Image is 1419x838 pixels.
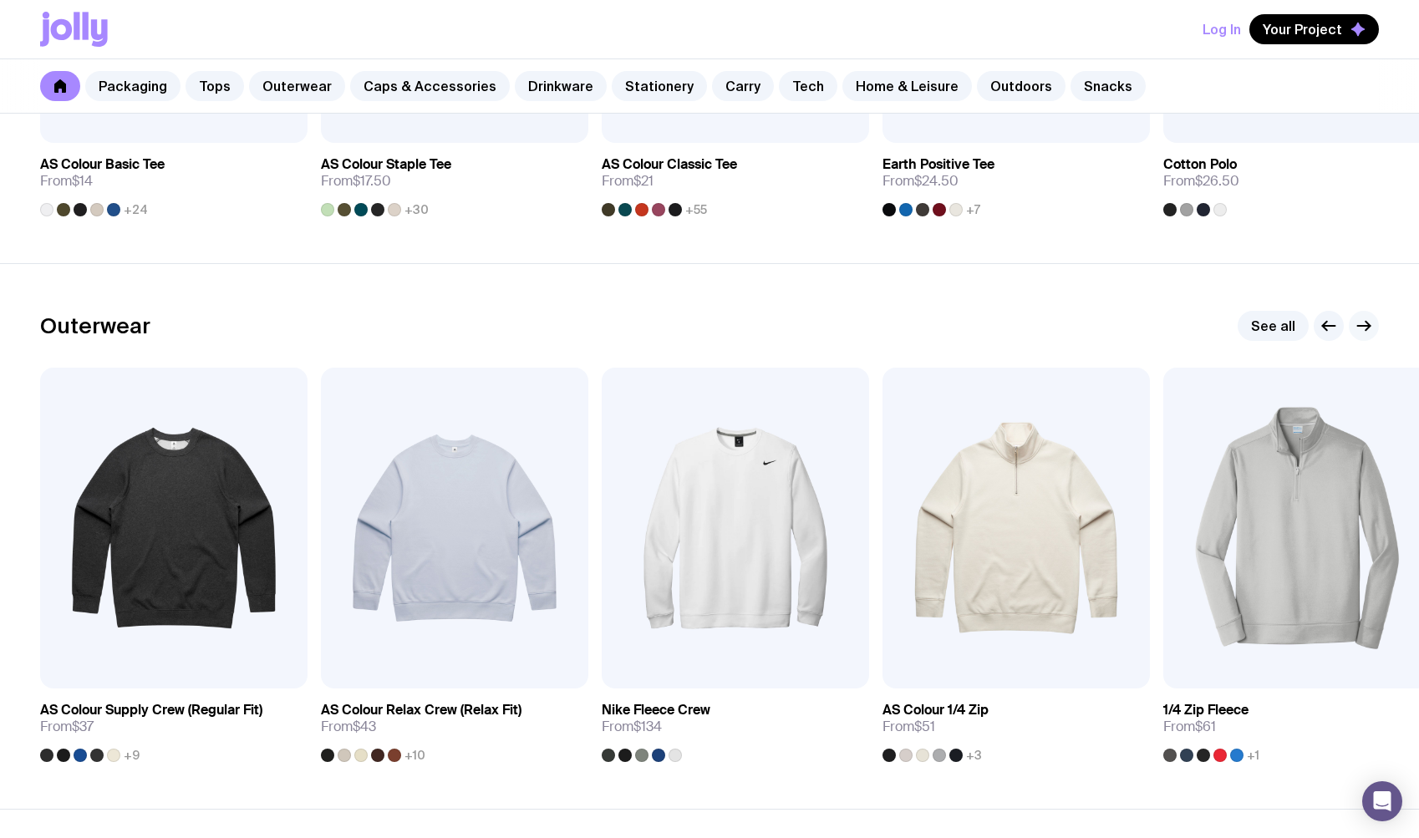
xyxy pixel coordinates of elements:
span: $14 [72,172,93,190]
span: +7 [966,203,980,216]
span: $43 [353,718,376,735]
span: From [40,719,94,735]
span: $17.50 [353,172,391,190]
a: Tops [186,71,244,101]
a: Packaging [85,71,181,101]
button: Log In [1203,14,1241,44]
span: +10 [404,749,425,762]
span: From [1163,719,1216,735]
span: $51 [914,718,935,735]
h3: AS Colour Supply Crew (Regular Fit) [40,702,262,719]
a: Home & Leisure [842,71,972,101]
button: Your Project [1249,14,1379,44]
span: $37 [72,718,94,735]
h3: Nike Fleece Crew [602,702,710,719]
a: AS Colour Basic TeeFrom$14+24 [40,143,308,216]
span: From [321,173,391,190]
h3: AS Colour Relax Crew (Relax Fit) [321,702,521,719]
span: From [40,173,93,190]
span: +9 [124,749,140,762]
a: Stationery [612,71,707,101]
span: From [321,719,376,735]
span: From [602,719,662,735]
h3: 1/4 Zip Fleece [1163,702,1249,719]
a: Outerwear [249,71,345,101]
a: Tech [779,71,837,101]
a: Drinkware [515,71,607,101]
span: +24 [124,203,148,216]
a: Outdoors [977,71,1066,101]
a: See all [1238,311,1309,341]
h3: Earth Positive Tee [882,156,994,173]
span: $61 [1195,718,1216,735]
a: Snacks [1071,71,1146,101]
span: +30 [404,203,429,216]
span: Your Project [1263,21,1342,38]
span: +3 [966,749,982,762]
span: From [882,719,935,735]
span: $134 [633,718,662,735]
span: $21 [633,172,654,190]
span: +1 [1247,749,1259,762]
a: Nike Fleece CrewFrom$134 [602,688,869,762]
h3: AS Colour 1/4 Zip [882,702,989,719]
a: Carry [712,71,774,101]
h2: Outerwear [40,313,150,338]
div: Open Intercom Messenger [1362,781,1402,821]
span: From [602,173,654,190]
a: AS Colour Supply Crew (Regular Fit)From$37+9 [40,688,308,762]
span: +55 [685,203,707,216]
a: Caps & Accessories [350,71,510,101]
a: AS Colour 1/4 ZipFrom$51+3 [882,688,1150,762]
a: AS Colour Classic TeeFrom$21+55 [602,143,869,216]
span: From [1163,173,1239,190]
h3: AS Colour Staple Tee [321,156,451,173]
a: AS Colour Staple TeeFrom$17.50+30 [321,143,588,216]
span: $24.50 [914,172,959,190]
a: Earth Positive TeeFrom$24.50+7 [882,143,1150,216]
h3: AS Colour Basic Tee [40,156,165,173]
h3: AS Colour Classic Tee [602,156,737,173]
a: AS Colour Relax Crew (Relax Fit)From$43+10 [321,688,588,762]
span: $26.50 [1195,172,1239,190]
span: From [882,173,959,190]
h3: Cotton Polo [1163,156,1237,173]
